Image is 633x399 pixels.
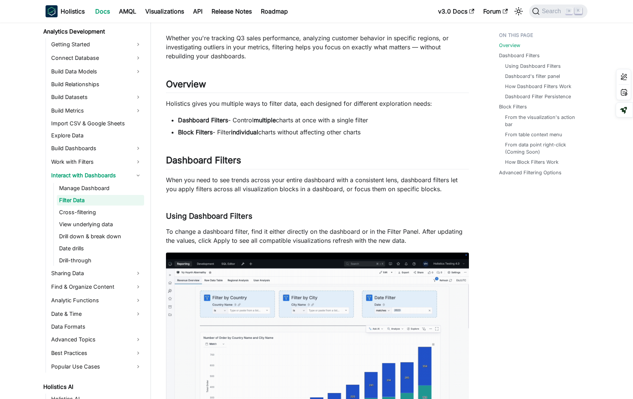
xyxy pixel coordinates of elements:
[49,294,144,306] a: Analytic Functions
[189,5,207,17] a: API
[499,169,561,176] a: Advanced Filtering Options
[57,207,144,218] a: Cross-filtering
[49,65,144,78] a: Build Data Models
[575,8,582,14] kbd: K
[57,243,144,254] a: Date drills
[505,93,571,100] a: Dashboard Filter Persistence
[41,26,144,37] a: Analytics Development
[505,141,580,155] a: From data point right-click (Coming Soon)
[178,116,228,124] strong: Dashboard Filters
[166,99,469,108] p: Holistics gives you multiple ways to filter data, each designed for different exploration needs:
[434,5,479,17] a: v3.0 Docs
[57,231,144,242] a: Drill down & break down
[505,62,561,70] a: Using Dashboard Filters
[166,34,469,61] p: Whether you're tracking Q3 sales performance, analyzing customer behavior in specific regions, or...
[499,103,527,110] a: Block Filters
[49,79,144,90] a: Build Relationships
[178,116,469,125] li: - Control charts at once with a single filter
[49,38,144,50] a: Getting Started
[49,169,144,181] a: Interact with Dashboards
[57,219,144,230] a: View underlying data
[166,155,469,169] h2: Dashboard Filters
[166,79,469,93] h2: Overview
[505,131,562,138] a: From table context menu
[166,175,469,193] p: When you need to see trends across your entire dashboard with a consistent lens, dashboard filter...
[114,5,141,17] a: AMQL
[57,183,144,193] a: Manage Dashboard
[61,7,85,16] b: Holistics
[49,118,144,129] a: Import CSV & Google Sheets
[46,5,85,17] a: HolisticsHolistics
[505,114,580,128] a: From the visualization's action bar
[49,321,144,332] a: Data Formats
[505,158,558,166] a: How Block Filters Work
[254,116,276,124] strong: multiple
[565,8,573,15] kbd: ⌘
[91,5,114,17] a: Docs
[49,91,144,103] a: Build Datasets
[46,5,58,17] img: Holistics
[178,128,213,136] strong: Block Filters
[49,334,144,346] a: Advanced Topics
[49,281,144,293] a: Find & Organize Content
[38,23,151,399] nav: Docs sidebar
[540,8,566,15] span: Search
[166,212,469,221] h3: Using Dashboard Filters
[479,5,512,17] a: Forum
[505,73,560,80] a: Dashboard's filter panel
[166,227,469,245] p: To change a dashboard filter, find it either directly on the dashboard or in the Filter Panel. Af...
[49,308,144,320] a: Date & Time
[49,52,144,64] a: Connect Database
[231,128,258,136] strong: individual
[505,83,571,90] a: How Dashboard Filters Work
[57,255,144,266] a: Drill-through
[49,156,144,168] a: Work with Filters
[57,195,144,206] a: Filter Data
[49,142,144,154] a: Build Dashboards
[141,5,189,17] a: Visualizations
[513,5,525,17] button: Switch between dark and light mode (currently light mode)
[49,361,144,373] a: Popular Use Cases
[49,347,144,359] a: Best Practices
[178,128,469,137] li: - Filter charts without affecting other charts
[207,5,256,17] a: Release Notes
[529,5,587,18] button: Search (Command+K)
[256,5,292,17] a: Roadmap
[499,42,520,49] a: Overview
[499,52,540,59] a: Dashboard Filters
[49,267,144,279] a: Sharing Data
[49,130,144,141] a: Explore Data
[41,382,144,392] a: Holistics AI
[49,105,144,117] a: Build Metrics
